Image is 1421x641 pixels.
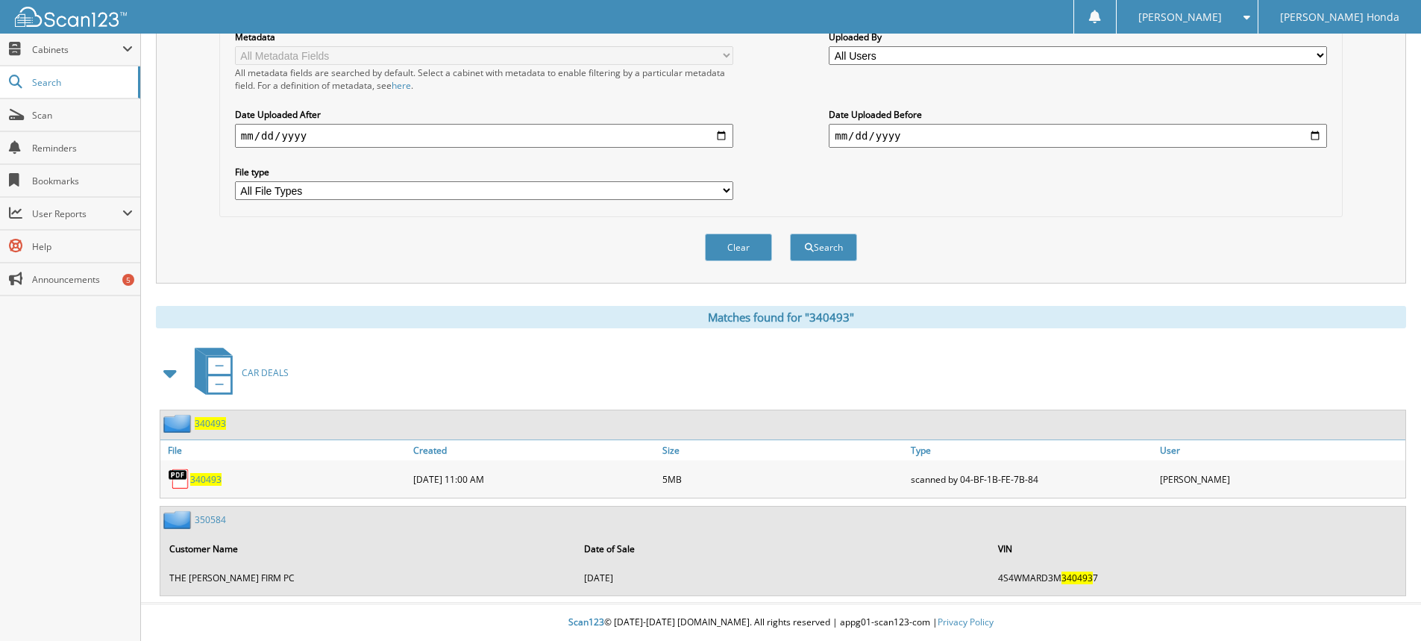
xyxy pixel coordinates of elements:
img: folder2.png [163,510,195,529]
img: folder2.png [163,414,195,433]
img: scan123-logo-white.svg [15,7,127,27]
div: 5 [122,274,134,286]
span: CAR DEALS [242,366,289,379]
button: Clear [705,234,772,261]
span: Cabinets [32,43,122,56]
span: Search [32,76,131,89]
th: VIN [991,534,1404,564]
a: 350584 [195,513,226,526]
span: Reminders [32,142,133,154]
a: 340493 [190,473,222,486]
span: Scan [32,109,133,122]
iframe: Chat Widget [1346,569,1421,641]
button: Search [790,234,857,261]
div: All metadata fields are searched by default. Select a cabinet with metadata to enable filtering b... [235,66,733,92]
label: Date Uploaded Before [829,108,1327,121]
span: [PERSON_NAME] Honda [1280,13,1399,22]
span: Announcements [32,273,133,286]
img: PDF.png [168,468,190,490]
td: [DATE] [577,566,990,590]
span: 340493 [1061,572,1093,584]
a: here [392,79,411,92]
a: User [1156,440,1405,460]
a: CAR DEALS [186,343,289,402]
div: scanned by 04-BF-1B-FE-7B-84 [907,464,1156,494]
span: Bookmarks [32,175,133,187]
a: Created [410,440,659,460]
div: [PERSON_NAME] [1156,464,1405,494]
a: Size [659,440,908,460]
a: File [160,440,410,460]
a: Type [907,440,1156,460]
span: User Reports [32,207,122,220]
label: Uploaded By [829,31,1327,43]
a: 340493 [195,417,226,430]
input: end [829,124,1327,148]
td: 4S4WMARD3M 7 [991,566,1404,590]
div: Matches found for "340493" [156,306,1406,328]
th: Customer Name [162,534,575,564]
span: Scan123 [568,616,604,628]
div: © [DATE]-[DATE] [DOMAIN_NAME]. All rights reserved | appg01-scan123-com | [141,604,1421,641]
div: [DATE] 11:00 AM [410,464,659,494]
span: [PERSON_NAME] [1138,13,1222,22]
label: Date Uploaded After [235,108,733,121]
label: Metadata [235,31,733,43]
td: THE [PERSON_NAME] FIRM PC [162,566,575,590]
label: File type [235,166,733,178]
a: Privacy Policy [938,616,994,628]
span: Help [32,240,133,253]
input: start [235,124,733,148]
th: Date of Sale [577,534,990,564]
div: 5MB [659,464,908,494]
